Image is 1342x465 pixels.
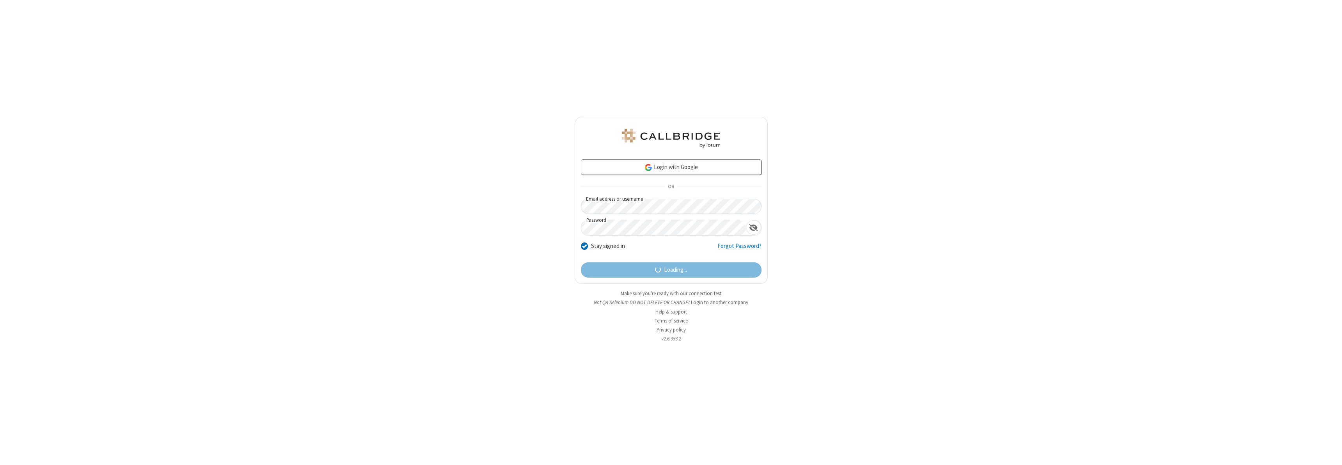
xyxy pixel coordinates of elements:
[644,163,653,172] img: google-icon.png
[691,299,748,306] button: Login to another company
[717,242,762,257] a: Forgot Password?
[620,129,722,148] img: QA Selenium DO NOT DELETE OR CHANGE
[581,159,762,175] a: Login with Google
[664,265,687,274] span: Loading...
[665,182,677,192] span: OR
[655,308,687,315] a: Help & support
[746,220,761,235] div: Show password
[591,242,625,251] label: Stay signed in
[581,262,762,278] button: Loading...
[657,326,686,333] a: Privacy policy
[575,335,768,342] li: v2.6.353.2
[575,299,768,306] li: Not QA Selenium DO NOT DELETE OR CHANGE?
[621,290,721,297] a: Make sure you're ready with our connection test
[581,199,762,214] input: Email address or username
[655,317,688,324] a: Terms of service
[581,220,746,235] input: Password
